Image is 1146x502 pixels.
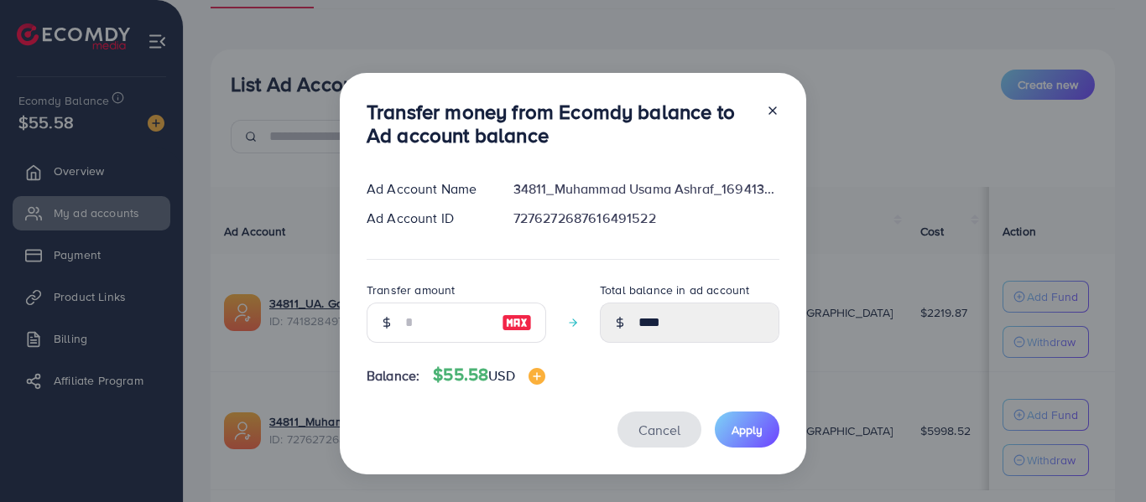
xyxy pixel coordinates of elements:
[732,422,763,438] span: Apply
[1075,427,1133,489] iframe: Chat
[433,365,544,386] h4: $55.58
[600,282,749,298] label: Total balance in ad account
[367,100,753,148] h3: Transfer money from Ecomdy balance to Ad account balance
[488,366,514,385] span: USD
[617,411,701,448] button: Cancel
[529,368,545,385] img: image
[500,209,793,228] div: 7276272687616491522
[353,209,500,228] div: Ad Account ID
[367,282,455,298] label: Transfer amount
[500,179,793,199] div: 34811_Muhammad Usama Ashraf_1694139293532
[353,179,500,199] div: Ad Account Name
[502,313,532,333] img: image
[638,421,680,439] span: Cancel
[367,366,419,386] span: Balance:
[715,411,779,448] button: Apply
